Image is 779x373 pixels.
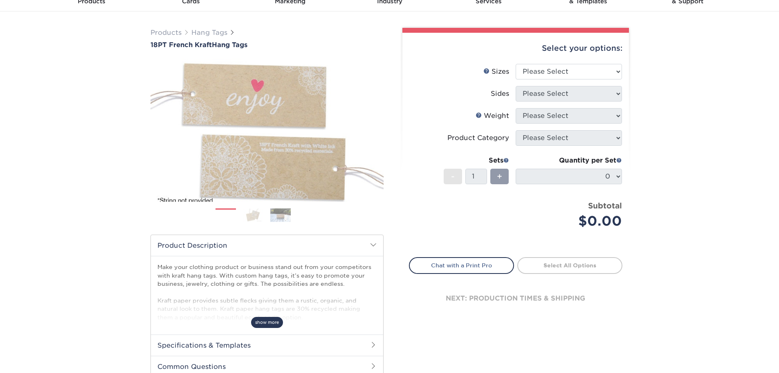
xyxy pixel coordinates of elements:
[157,263,377,321] p: Make your clothing product or business stand out from your competitors with kraft hang tags. With...
[2,348,70,370] iframe: Google Customer Reviews
[151,335,383,356] h2: Specifications & Templates
[150,41,212,49] span: 18PT French Kraft
[444,156,509,165] div: Sets
[476,111,509,121] div: Weight
[216,206,236,226] img: Hang Tags 01
[409,257,514,274] a: Chat with a Print Pro
[150,41,384,49] a: 18PT French KraftHang Tags
[243,208,263,222] img: Hang Tags 02
[150,52,384,208] img: 18PT French Kraft 01
[270,208,291,222] img: Hang Tags 03
[151,235,383,256] h2: Product Description
[522,211,622,231] div: $0.00
[150,29,182,36] a: Products
[491,89,509,99] div: Sides
[298,205,318,226] img: Hang Tags 04
[409,274,622,323] div: next: production times & shipping
[517,257,622,274] a: Select All Options
[150,41,384,49] h1: Hang Tags
[447,133,509,143] div: Product Category
[191,29,227,36] a: Hang Tags
[588,201,622,210] strong: Subtotal
[451,170,455,183] span: -
[497,170,502,183] span: +
[409,33,622,64] div: Select your options:
[483,67,509,77] div: Sizes
[251,317,283,328] span: show more
[516,156,622,165] div: Quantity per Set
